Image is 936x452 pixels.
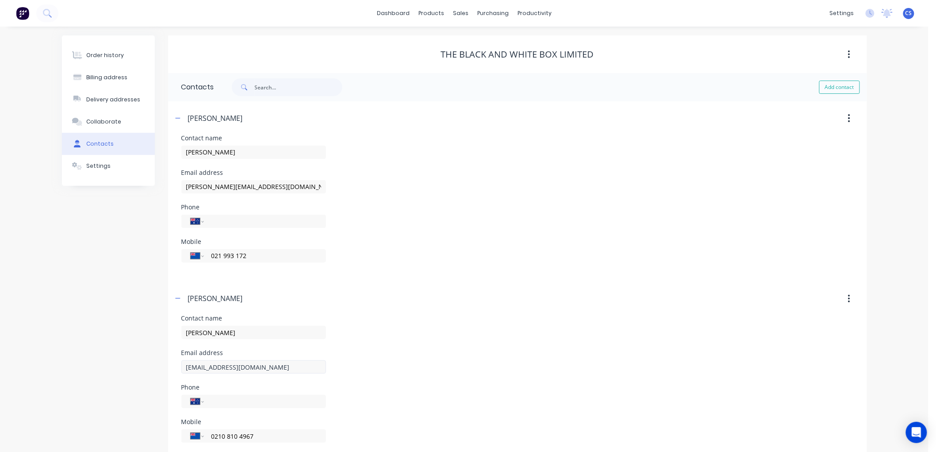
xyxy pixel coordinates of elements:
[188,293,243,304] div: [PERSON_NAME]
[62,133,155,155] button: Contacts
[86,96,140,104] div: Delivery addresses
[181,135,326,141] div: Contact name
[62,66,155,89] button: Billing address
[86,73,127,81] div: Billing address
[449,7,473,20] div: sales
[513,7,556,20] div: productivity
[181,384,326,390] div: Phone
[473,7,513,20] div: purchasing
[168,73,214,101] div: Contacts
[181,350,326,356] div: Email address
[181,170,326,176] div: Email address
[819,81,860,94] button: Add contact
[906,422,927,443] div: Open Intercom Messenger
[825,7,859,20] div: settings
[86,51,124,59] div: Order history
[414,7,449,20] div: products
[255,78,342,96] input: Search...
[62,111,155,133] button: Collaborate
[181,315,326,321] div: Contact name
[905,9,912,17] span: CS
[86,118,121,126] div: Collaborate
[62,89,155,111] button: Delivery addresses
[372,7,414,20] a: dashboard
[62,44,155,66] button: Order history
[62,155,155,177] button: Settings
[16,7,29,20] img: Factory
[181,239,326,245] div: Mobile
[86,162,111,170] div: Settings
[86,140,114,148] div: Contacts
[188,113,243,124] div: [PERSON_NAME]
[441,49,594,60] div: The Black and White Box Limited
[181,419,326,425] div: Mobile
[181,204,326,210] div: Phone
